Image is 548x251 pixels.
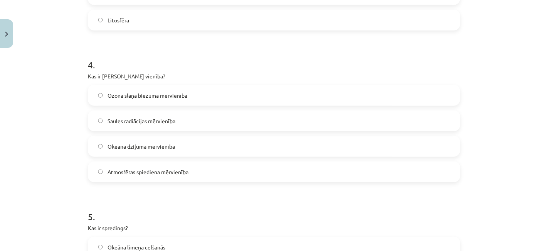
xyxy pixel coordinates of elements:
input: Atmosfēras spiediena mērvienība [98,170,103,175]
h1: 4 . [88,46,460,70]
span: Ozona slāņa biezuma mērvienība [108,92,187,100]
input: Okeāna līmeņa celšanās [98,245,103,250]
span: Litosfēra [108,16,129,24]
input: Okeāna dziļuma mērvienība [98,144,103,149]
span: Atmosfēras spiediena mērvienība [108,168,188,176]
span: Okeāna dziļuma mērvienība [108,142,175,151]
input: Saules radiācijas mērvienība [98,119,103,124]
span: Saules radiācijas mērvienība [108,117,175,125]
p: Kas ir [PERSON_NAME] vienība? [88,72,460,80]
input: Ozona slāņa biezuma mērvienība [98,93,103,98]
img: icon-close-lesson-0947bae3869378f0d4975bcd49f059093ad1ed9edebbc8119c70593378902aed.svg [5,32,8,37]
p: Kas ir spredings? [88,224,460,232]
h1: 5 . [88,198,460,222]
input: Litosfēra [98,18,103,23]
